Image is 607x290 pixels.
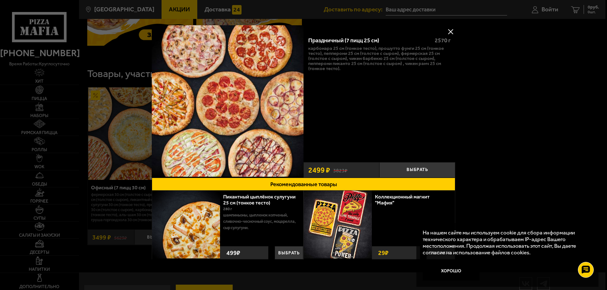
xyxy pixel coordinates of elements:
a: Праздничный (7 пицц 25 см) [152,25,303,178]
p: На нашем сайте мы используем cookie для сбора информации технического характера и обрабатываем IP... [423,229,588,256]
a: Пикантный цыплёнок сулугуни 25 см (тонкое тесто) [223,194,296,206]
strong: 29 ₽ [377,246,390,259]
span: 280 г [223,207,232,211]
p: Карбонара 25 см (тонкое тесто), Прошутто Фунги 25 см (тонкое тесто), Пепперони 25 см (толстое с с... [308,46,451,71]
button: Выбрать [379,162,455,178]
button: Выбрать [275,246,303,259]
div: Праздничный (7 пицц 25 см) [308,37,429,44]
button: Хорошо [423,262,480,281]
span: 2570 г [435,37,451,44]
span: 2499 ₽ [308,166,330,174]
p: шампиньоны, цыпленок копченый, сливочно-чесночный соус, моцарелла, сыр сулугуни. [223,212,298,231]
button: Рекомендованные товары [152,178,455,191]
s: 3823 ₽ [333,167,347,173]
strong: 499 ₽ [225,246,242,259]
a: Коллекционный магнит "Мафия" [375,194,430,206]
img: Праздничный (7 пицц 25 см) [152,25,303,177]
